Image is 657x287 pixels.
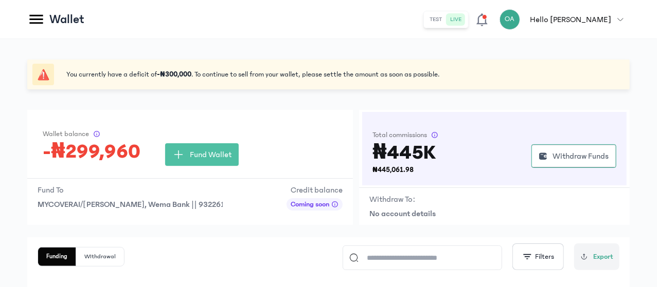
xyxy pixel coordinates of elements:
[531,144,616,168] button: Withdraw Funds
[190,148,232,161] span: Fund Wallet
[593,252,613,262] span: Export
[369,193,415,205] p: Withdraw To:
[157,70,191,79] b: -₦300,000
[512,243,564,270] button: Filters
[49,11,84,28] p: Wallet
[500,9,630,30] button: OAHello [PERSON_NAME]
[447,13,466,26] button: live
[426,13,447,26] button: test
[530,13,611,26] p: Hello [PERSON_NAME]
[372,165,436,175] p: ₦445,061.98
[553,150,609,162] span: Withdraw Funds
[43,143,140,160] h3: -₦299,960
[500,9,520,30] div: OA
[38,198,223,211] button: MYCOVERAI/[PERSON_NAME], Wema Bank || 9322616795
[38,184,223,196] p: Fund To
[165,143,239,166] button: Fund Wallet
[43,129,89,139] span: Wallet balance
[574,243,619,270] button: Export
[38,247,76,266] button: Funding
[372,130,427,140] span: Total commissions
[369,207,619,220] p: No account details
[291,199,329,209] span: Coming soon
[287,184,343,196] p: Credit balance
[372,144,436,161] h3: ₦445K
[66,69,439,80] span: You currently have a deficit of . To continue to sell from your wallet, please settle the amount ...
[76,247,124,266] button: Withdrawal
